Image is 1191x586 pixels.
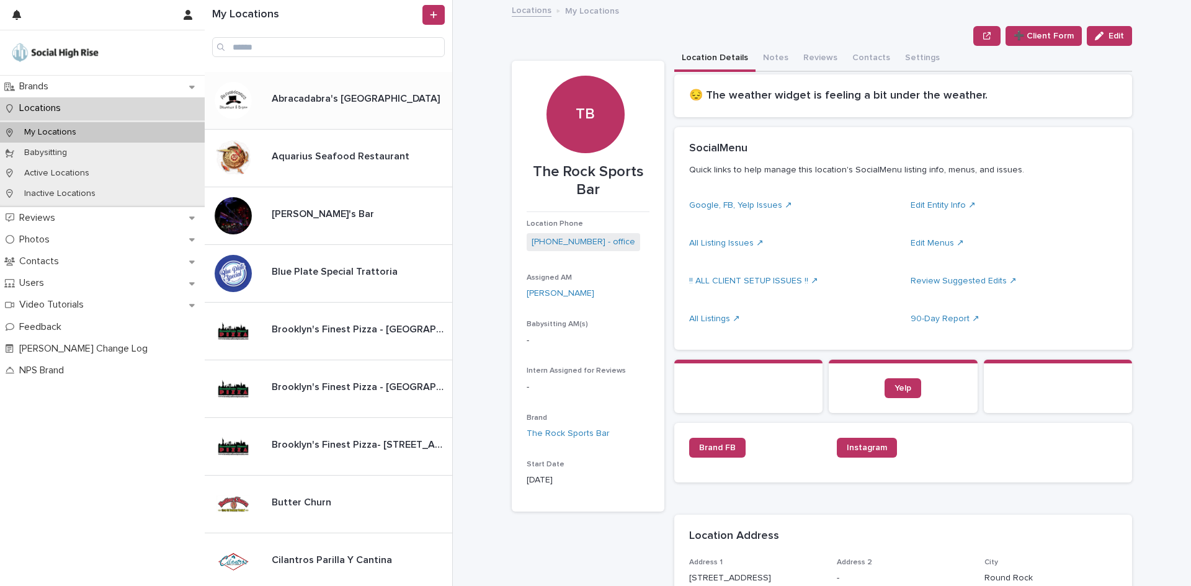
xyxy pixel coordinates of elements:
p: - [527,334,649,347]
img: o5DnuTxEQV6sW9jFYBBf [10,40,100,65]
p: My Locations [565,3,619,17]
span: ➕ Client Form [1014,30,1074,42]
p: - [527,381,649,394]
p: [STREET_ADDRESS] [689,572,822,585]
p: The Rock Sports Bar [527,163,649,199]
button: ➕ Client Form [1006,26,1082,46]
button: Contacts [845,46,898,72]
span: Address 1 [689,559,723,566]
a: 90-Day Report ↗ [911,314,979,323]
p: Blue Plate Special Trattoria [272,264,400,278]
h2: Location Address [689,530,779,543]
span: Instagram [847,443,887,452]
p: NPS Brand [14,365,74,376]
a: Yelp [885,378,921,398]
a: Abracadabra's [GEOGRAPHIC_DATA]Abracadabra's [GEOGRAPHIC_DATA] [205,72,452,130]
button: Edit [1087,26,1132,46]
a: Aquarius Seafood RestaurantAquarius Seafood Restaurant [205,130,452,187]
span: Start Date [527,461,564,468]
p: Brands [14,81,58,92]
p: Feedback [14,321,71,333]
p: Cilantros Parilla Y Cantina [272,552,395,566]
p: Locations [14,102,71,114]
span: Babysitting AM(s) [527,321,588,328]
a: The Rock Sports Bar [527,427,610,440]
a: Brand FB [689,438,746,458]
p: Babysitting [14,148,77,158]
h2: SocialMenu [689,142,747,156]
p: Contacts [14,255,69,267]
span: Intern Assigned for Reviews [527,367,626,375]
h1: My Locations [212,8,420,22]
a: [PERSON_NAME] [527,287,594,300]
p: Inactive Locations [14,189,105,199]
button: Notes [756,46,796,72]
span: Edit [1108,32,1124,40]
a: Locations [512,2,551,17]
p: Video Tutorials [14,299,94,311]
a: Instagram [837,438,897,458]
p: [PERSON_NAME]'s Bar [272,206,377,220]
span: Location Phone [527,220,583,228]
a: All Listings ↗ [689,314,740,323]
a: Edit Menus ↗ [911,239,964,247]
p: Reviews [14,212,65,224]
a: [PHONE_NUMBER] - office [532,236,635,249]
button: Reviews [796,46,845,72]
a: [PERSON_NAME]'s Bar[PERSON_NAME]'s Bar [205,187,452,245]
p: Active Locations [14,168,99,179]
span: Address 2 [837,559,872,566]
p: Abracadabra's [GEOGRAPHIC_DATA] [272,91,442,105]
p: Butter Churn [272,494,334,508]
a: Butter ChurnButter Churn [205,476,452,533]
a: Google, FB, Yelp Issues ↗ [689,201,792,210]
button: Settings [898,46,947,72]
a: Brooklyn's Finest Pizza - [GEOGRAPHIC_DATA]Brooklyn's Finest Pizza - [GEOGRAPHIC_DATA] [205,303,452,360]
a: All Listing Issues ↗ [689,239,764,247]
h2: 😔 The weather widget is feeling a bit under the weather. [689,89,1117,103]
span: Brand [527,414,547,422]
a: Edit Entity Info ↗ [911,201,976,210]
p: Photos [14,234,60,246]
a: !! ALL CLIENT SETUP ISSUES !! ↗ [689,277,818,285]
span: Brand FB [699,443,736,452]
div: TB [546,28,624,123]
p: [PERSON_NAME] Change Log [14,343,158,355]
a: Brooklyn's Finest Pizza- [STREET_ADDRESS]Brooklyn's Finest Pizza- [STREET_ADDRESS] [205,418,452,476]
button: Location Details [674,46,756,72]
p: Brooklyn's Finest Pizza- 176 South Broadway [272,437,450,451]
p: Aquarius Seafood Restaurant [272,148,412,162]
p: Quick links to help manage this location's SocialMenu listing info, menus, and issues. [689,164,1112,175]
p: Round Rock [984,572,1117,585]
a: Review Suggested Edits ↗ [911,277,1017,285]
p: Users [14,277,54,289]
a: Blue Plate Special TrattoriaBlue Plate Special Trattoria [205,245,452,303]
a: Brooklyn's Finest Pizza - [GEOGRAPHIC_DATA]Brooklyn's Finest Pizza - [GEOGRAPHIC_DATA] [205,360,452,418]
p: Brooklyn's Finest Pizza - [GEOGRAPHIC_DATA] [272,321,450,335]
span: City [984,559,998,566]
p: - [837,572,970,585]
span: Assigned AM [527,274,572,282]
span: Yelp [894,384,911,393]
p: My Locations [14,127,86,138]
input: Search [212,37,445,57]
p: Brooklyn's Finest Pizza - [GEOGRAPHIC_DATA] [272,379,450,393]
p: [DATE] [527,474,649,487]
